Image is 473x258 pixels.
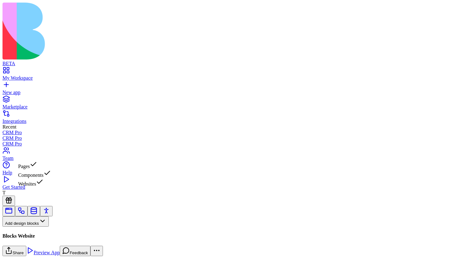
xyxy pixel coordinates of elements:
button: Add design blocks [3,216,49,227]
a: CRM Pro [3,130,470,135]
div: New app [3,90,470,95]
a: Marketplace [3,98,470,110]
a: New app [3,84,470,95]
h4: Blocks Website [3,233,470,239]
a: Preview App [26,250,60,255]
div: Team [3,155,470,161]
span: Recent [3,124,16,129]
div: BETA [3,61,470,66]
div: Pages [18,161,51,169]
a: CRM Pro [3,141,470,147]
a: Integrations [3,113,470,124]
div: Suggestions [18,161,51,187]
a: Get Started [3,179,470,190]
a: CRM Pro [3,135,470,141]
a: My Workspace [3,70,470,81]
img: logo [3,3,254,60]
div: Get Started [3,184,470,190]
a: Team [3,150,470,161]
a: Help [3,164,470,176]
a: BETA [3,55,470,66]
button: Feedback [60,246,91,256]
div: Marketplace [3,104,470,110]
div: Components [18,169,51,178]
div: Websites [18,178,51,187]
div: My Workspace [3,75,470,81]
div: Integrations [3,118,470,124]
button: Share [3,246,26,256]
div: Help [3,170,470,176]
span: T [3,190,6,195]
